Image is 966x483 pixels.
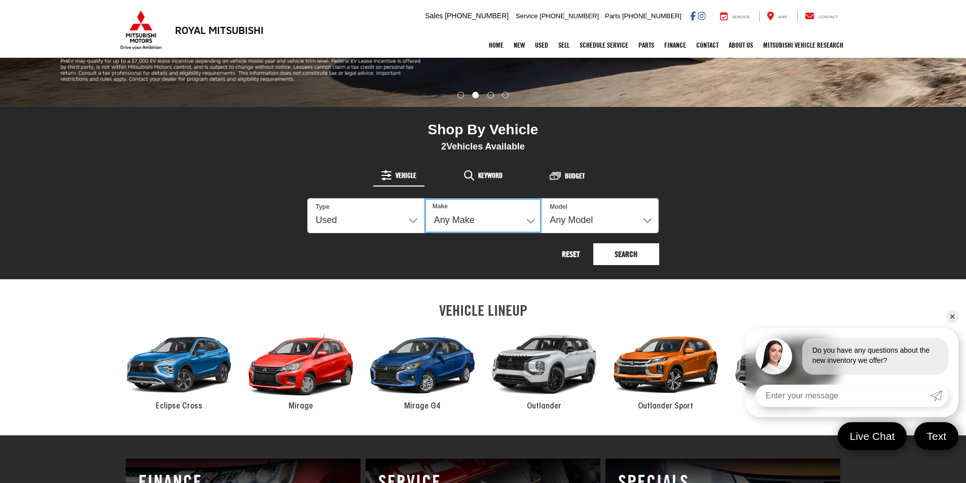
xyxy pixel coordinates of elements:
[553,32,575,58] a: Sell
[633,32,659,58] a: Parts: Opens in a new tab
[433,202,448,211] label: Make
[690,12,696,20] a: Facebook: Click to visit our Facebook page
[551,243,591,265] button: Reset
[484,32,509,58] a: Home
[698,12,705,20] a: Instagram: Click to visit our Instagram page
[478,172,503,179] span: Keyword
[425,12,443,20] span: Sales
[593,243,659,265] button: Search
[914,422,958,450] a: Text
[502,92,509,98] li: Go to slide number 4.
[396,172,416,179] span: Vehicle
[724,32,758,58] a: About Us
[622,12,682,20] span: [PHONE_NUMBER]
[845,429,900,443] span: Live Chat
[457,92,464,98] li: Go to slide number 1.
[575,32,633,58] a: Schedule Service: Opens in a new tab
[930,385,948,407] a: Submit
[516,12,538,20] span: Service
[530,32,553,58] a: Used
[838,422,907,450] a: Live Chat
[527,402,561,411] span: Outlander
[540,12,599,20] span: [PHONE_NUMBER]
[565,172,585,179] span: Budget
[307,121,659,141] div: Shop By Vehicle
[727,324,848,406] div: 2024 Mitsubishi Outlander PHEV
[118,324,240,406] div: 2024 Mitsubishi Eclipse Cross
[712,11,758,21] a: Service
[605,324,727,406] div: 2024 Mitsubishi Outlander Sport
[802,338,948,375] div: Do you have any questions about the new inventory we offer?
[550,203,567,211] label: Model
[240,324,362,413] a: 2024 Mitsubishi Mirage Mirage
[362,324,483,406] div: 2024 Mitsubishi Mirage G4
[756,338,792,375] img: Agent profile photo
[156,402,202,411] span: Eclipse Cross
[732,15,750,19] span: Service
[289,402,313,411] span: Mirage
[445,12,509,20] span: [PHONE_NUMBER]
[118,302,848,319] h2: VEHICLE LINEUP
[605,324,727,413] a: 2024 Mitsubishi Outlander Sport Outlander Sport
[605,12,620,20] span: Parts
[756,385,930,407] input: Enter your message
[727,324,848,413] a: 2024 Mitsubishi Outlander PHEV Outlander PHEV
[638,402,693,411] span: Outlander Sport
[921,429,951,443] span: Text
[483,324,605,413] a: 2024 Mitsubishi Outlander Outlander
[509,32,530,58] a: New
[307,141,659,152] div: Vehicles Available
[818,15,838,19] span: Contact
[175,24,264,35] h3: Royal Mitsubishi
[240,324,362,406] div: 2024 Mitsubishi Mirage
[758,32,848,58] a: Mitsubishi Vehicle Research
[778,15,787,19] span: Map
[362,324,483,413] a: 2024 Mitsubishi Mirage G4 Mirage G4
[404,402,441,411] span: Mirage G4
[483,324,605,406] div: 2024 Mitsubishi Outlander
[691,32,724,58] a: Contact
[487,92,494,98] li: Go to slide number 3.
[441,141,446,152] span: 2
[118,10,164,50] img: Mitsubishi
[759,11,795,21] a: Map
[797,11,846,21] a: Contact
[659,32,691,58] a: Finance
[473,92,479,98] li: Go to slide number 2.
[118,324,240,413] a: 2024 Mitsubishi Eclipse Cross Eclipse Cross
[316,203,330,211] label: Type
